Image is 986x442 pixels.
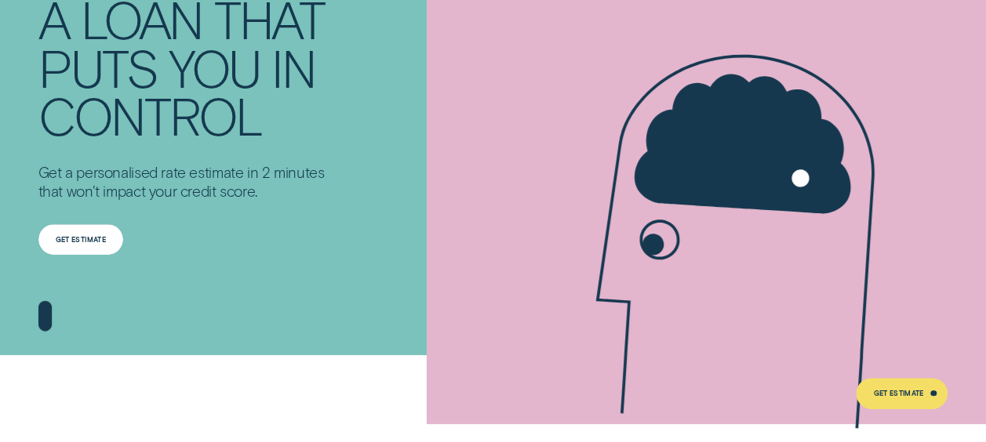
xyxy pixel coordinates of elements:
div: CONTROL [38,92,262,140]
a: Get Estimate [38,224,123,255]
p: Get a personalised rate estimate in 2 minutes that won't impact your credit score. [38,163,339,201]
div: Get Estimate [56,237,106,243]
div: IN [271,44,315,92]
a: Get Estimate [856,378,948,409]
div: YOU [169,44,260,92]
div: PUTS [38,44,157,92]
